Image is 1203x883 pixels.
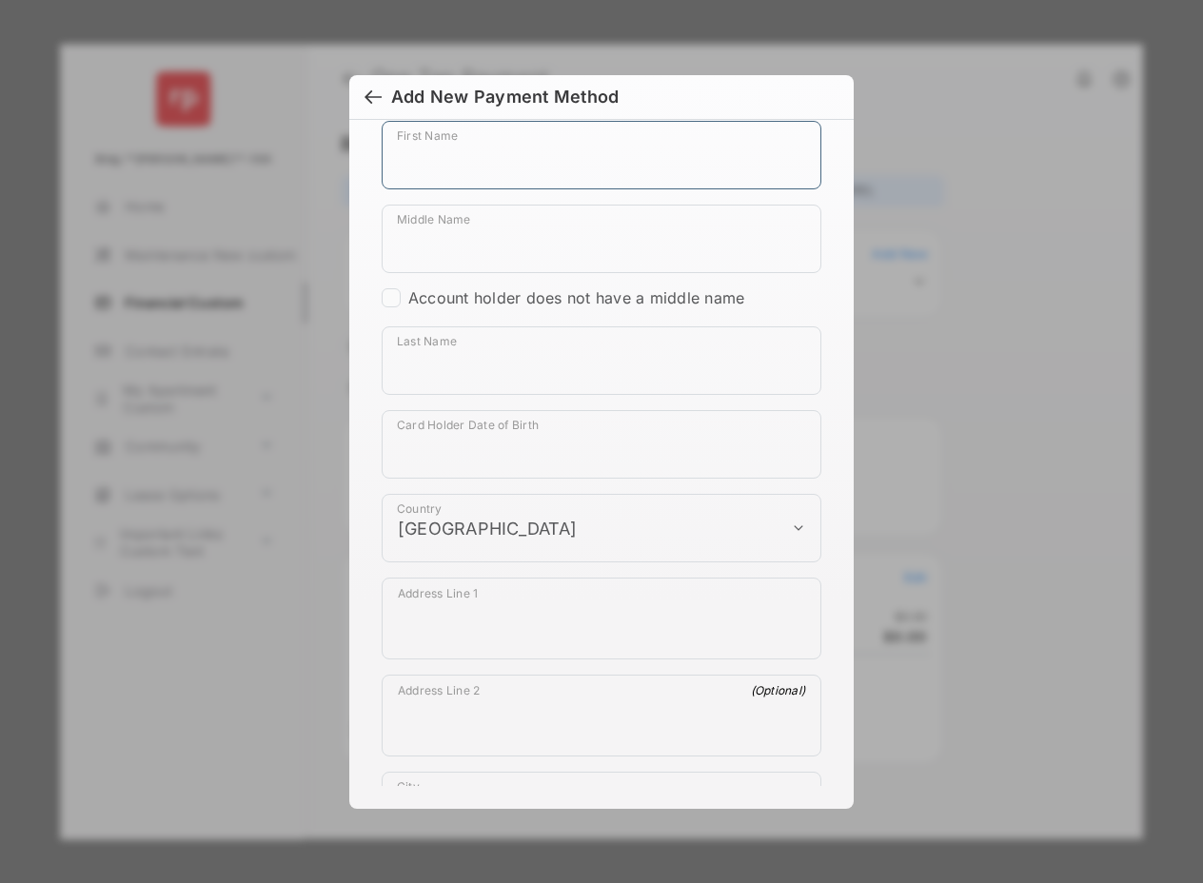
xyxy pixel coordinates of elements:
div: Add New Payment Method [391,87,619,108]
div: payment_method_screening[postal_addresses][country] [382,494,821,562]
div: payment_method_screening[postal_addresses][addressLine1] [382,578,821,659]
div: payment_method_screening[postal_addresses][addressLine2] [382,675,821,756]
label: Account holder does not have a middle name [408,288,744,307]
div: payment_method_screening[postal_addresses][locality] [382,772,821,840]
